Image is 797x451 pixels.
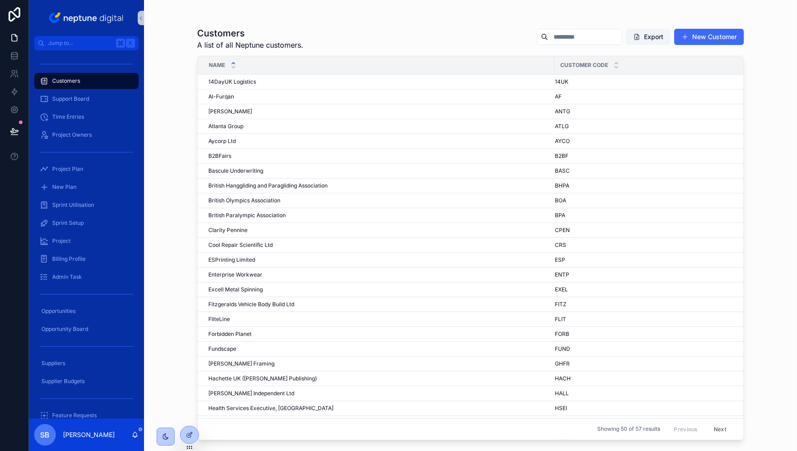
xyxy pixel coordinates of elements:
a: HACH [555,375,747,382]
span: Clarity Pennine [208,227,248,234]
a: Opportunities [34,303,139,319]
a: British Olympics Association [208,197,549,204]
span: Bascule Underwriting [208,167,263,174]
img: App logo [47,11,126,25]
span: ESP [555,256,565,263]
span: EXEL [555,286,568,293]
a: Hachette UK ([PERSON_NAME] Publishing) [208,375,549,382]
a: [PERSON_NAME] Independent Ltd [208,390,549,397]
a: ATLG [555,123,747,130]
a: ANTG [555,108,747,115]
span: Project [52,237,71,245]
a: Feature Requests [34,407,139,424]
a: Billing Profile [34,251,139,267]
span: Time Entries [52,113,84,121]
span: SB [41,429,50,440]
a: CPEN [555,227,747,234]
span: HALL [555,390,569,397]
a: AYCO [555,138,747,145]
a: HSEI [555,405,747,412]
h1: Customers [197,27,303,40]
span: Project Owners [52,131,92,138]
span: New Plan [52,183,77,191]
a: Forbidden Planet [208,330,549,338]
span: AF [555,93,562,100]
span: B2BF [555,152,568,160]
a: Enterprise Workwear [208,271,549,278]
a: Project [34,233,139,249]
a: CRS [555,241,747,249]
span: Feature Requests [52,412,97,419]
a: Sprint Utilisation [34,197,139,213]
a: British Hanggliding and Paragliding Association [208,182,549,189]
span: 14DayUK Logistics [208,78,256,85]
a: BOA [555,197,747,204]
span: A list of all Neptune customers. [197,40,303,50]
a: 14UK [555,78,747,85]
button: Export [626,29,671,45]
a: Supplier Budgets [34,373,139,389]
span: Aycorp Ltd [208,138,236,145]
span: Enterprise Workwear [208,271,262,278]
span: FLIT [555,316,566,323]
span: Customer Code [560,62,608,69]
a: FLIT [555,316,747,323]
a: Project Plan [34,161,139,177]
span: AYCO [555,138,570,145]
span: BPA [555,212,565,219]
span: Excell Metal Spinning [208,286,263,293]
span: Supplier Budgets [41,378,85,385]
span: Suppliers [41,360,65,367]
span: Support Board [52,95,89,103]
span: ENTP [555,271,569,278]
a: 14DayUK Logistics [208,78,549,85]
span: Billing Profile [52,255,86,263]
span: FORB [555,330,569,338]
button: Jump to...K [34,36,139,50]
a: Time Entries [34,109,139,125]
span: Customers [52,77,80,85]
span: Opportunities [41,308,76,315]
span: Health Services Executive, [GEOGRAPHIC_DATA] [208,405,333,412]
a: Aycorp Ltd [208,138,549,145]
span: [PERSON_NAME] Framing [208,360,275,367]
a: Sprint Setup [34,215,139,231]
span: Al-Furqan [208,93,234,100]
span: CPEN [555,227,570,234]
span: British Hanggliding and Paragliding Association [208,182,328,189]
a: Project Owners [34,127,139,143]
span: ESPrinting Limited [208,256,255,263]
a: BHPA [555,182,747,189]
a: EXEL [555,286,747,293]
a: AF [555,93,747,100]
span: Jump to... [48,40,113,47]
a: ESP [555,256,747,263]
button: New Customer [674,29,744,45]
span: Project Plan [52,165,83,173]
a: BPA [555,212,747,219]
a: HALL [555,390,747,397]
a: Health Services Executive, [GEOGRAPHIC_DATA] [208,405,549,412]
span: Admin Task [52,273,82,281]
span: British Olympics Association [208,197,280,204]
a: Bascule Underwriting [208,167,549,174]
span: FliteLine [208,316,230,323]
div: scrollable content [29,50,144,419]
span: Name [209,62,225,69]
a: FITZ [555,301,747,308]
span: BHPA [555,182,569,189]
span: FUND [555,345,570,353]
a: Fitzgeralds Vehicle Body Build Ltd [208,301,549,308]
span: Sprint Setup [52,219,84,227]
a: Fundscape [208,345,549,353]
a: B2BFairs [208,152,549,160]
span: ANTG [555,108,570,115]
a: Atlanta Group [208,123,549,130]
span: [PERSON_NAME] [208,108,252,115]
a: GHFR [555,360,747,367]
a: Cool Repair Scientific Ltd [208,241,549,249]
a: FliteLine [208,316,549,323]
span: Opportunity Board [41,326,88,333]
span: HSEI [555,405,567,412]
